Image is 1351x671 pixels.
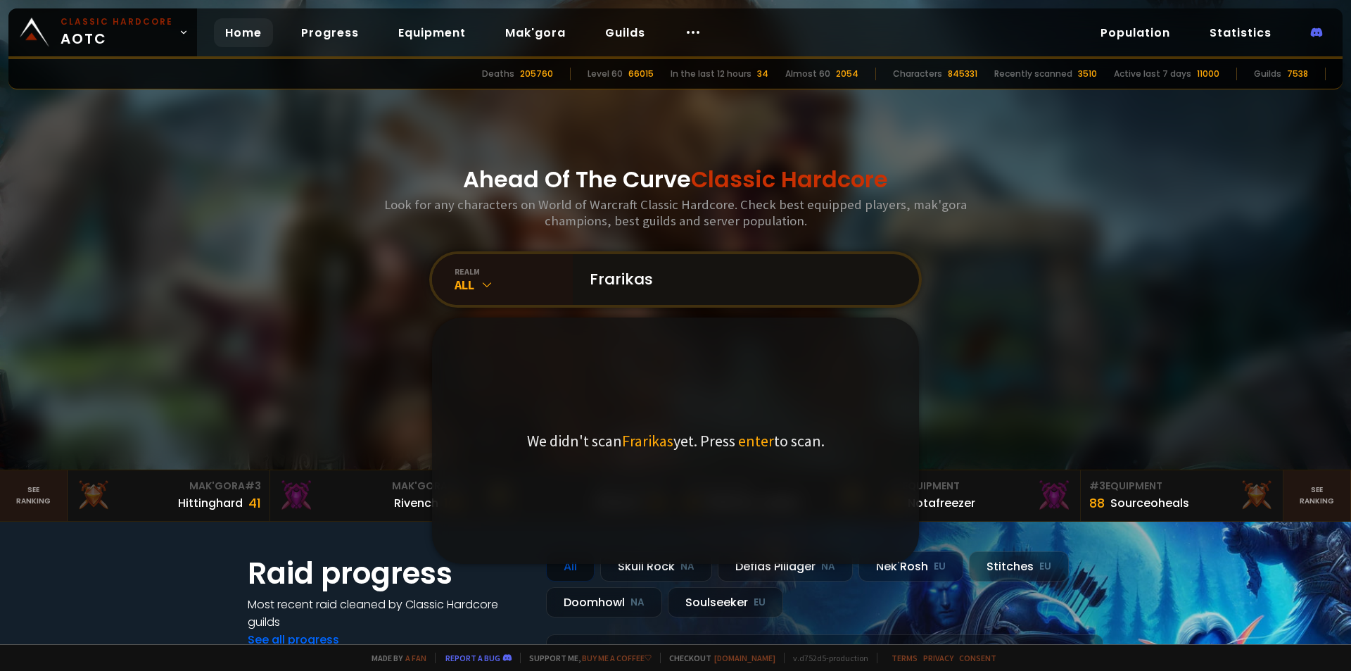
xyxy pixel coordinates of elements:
span: Classic Hardcore [691,163,888,195]
div: 41 [248,494,261,513]
small: NA [680,560,694,574]
a: Guilds [594,18,657,47]
div: Hittinghard [178,494,243,512]
p: We didn't scan yet. Press to scan. [527,431,825,451]
a: Progress [290,18,370,47]
span: # 3 [245,479,261,493]
span: v. d752d5 - production [784,653,868,663]
div: 34 [757,68,768,80]
a: Mak'gora [494,18,577,47]
a: Consent [959,653,996,663]
div: All [455,277,573,293]
div: Defias Pillager [718,551,853,582]
a: Classic HardcoreAOTC [8,8,197,56]
div: Mak'Gora [76,479,261,494]
small: EU [1039,560,1051,574]
a: [DOMAIN_NAME] [714,653,775,663]
div: Rivench [394,494,438,512]
a: Mak'Gora#3Hittinghard41 [68,470,270,521]
a: Statistics [1198,18,1283,47]
a: Terms [892,653,918,663]
h4: Most recent raid cleaned by Classic Hardcore guilds [248,596,529,631]
div: 11000 [1197,68,1219,80]
small: NA [821,560,835,574]
a: See all progress [248,632,339,648]
div: Skull Rock [600,551,712,582]
small: NA [630,596,645,610]
div: Guilds [1254,68,1281,80]
a: Buy me a coffee [582,653,652,663]
a: Home [214,18,273,47]
div: 205760 [520,68,553,80]
div: Recently scanned [994,68,1072,80]
span: enter [738,431,774,451]
div: All [546,551,595,582]
a: #2Equipment88Notafreezer [878,470,1081,521]
div: In the last 12 hours [671,68,751,80]
small: EU [934,560,946,574]
div: Doomhowl [546,587,662,617]
a: Seeranking [1283,470,1351,521]
h1: Raid progress [248,551,529,596]
a: Report a bug [445,653,500,663]
div: Stitches [969,551,1069,582]
a: a fan [405,653,426,663]
div: 3510 [1078,68,1097,80]
h3: Look for any characters on World of Warcraft Classic Hardcore. Check best equipped players, mak'g... [379,196,972,229]
a: Equipment [387,18,477,47]
div: 66015 [628,68,654,80]
input: Search a character... [581,254,902,305]
small: EU [754,596,766,610]
span: # 3 [1089,479,1105,493]
div: Soulseeker [668,587,783,617]
div: Active last 7 days [1114,68,1191,80]
div: Deaths [482,68,514,80]
div: Equipment [887,479,1072,494]
div: Mak'Gora [279,479,464,494]
div: Equipment [1089,479,1274,494]
div: 2054 [836,68,858,80]
span: Made by [363,653,426,663]
div: Nek'Rosh [858,551,963,582]
span: Checkout [660,653,775,663]
div: Almost 60 [785,68,830,80]
span: AOTC [61,15,173,49]
a: Population [1089,18,1181,47]
span: Support me, [520,653,652,663]
div: Characters [893,68,942,80]
a: Privacy [923,653,953,663]
h1: Ahead Of The Curve [463,163,888,196]
a: #3Equipment88Sourceoheals [1081,470,1283,521]
div: 7538 [1287,68,1308,80]
div: Notafreezer [908,494,975,512]
small: Classic Hardcore [61,15,173,28]
div: 88 [1089,494,1105,513]
div: Sourceoheals [1110,494,1189,512]
span: Frarikas [622,431,673,451]
div: Level 60 [588,68,623,80]
div: realm [455,266,573,277]
div: 845331 [948,68,977,80]
a: Mak'Gora#2Rivench100 [270,470,473,521]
